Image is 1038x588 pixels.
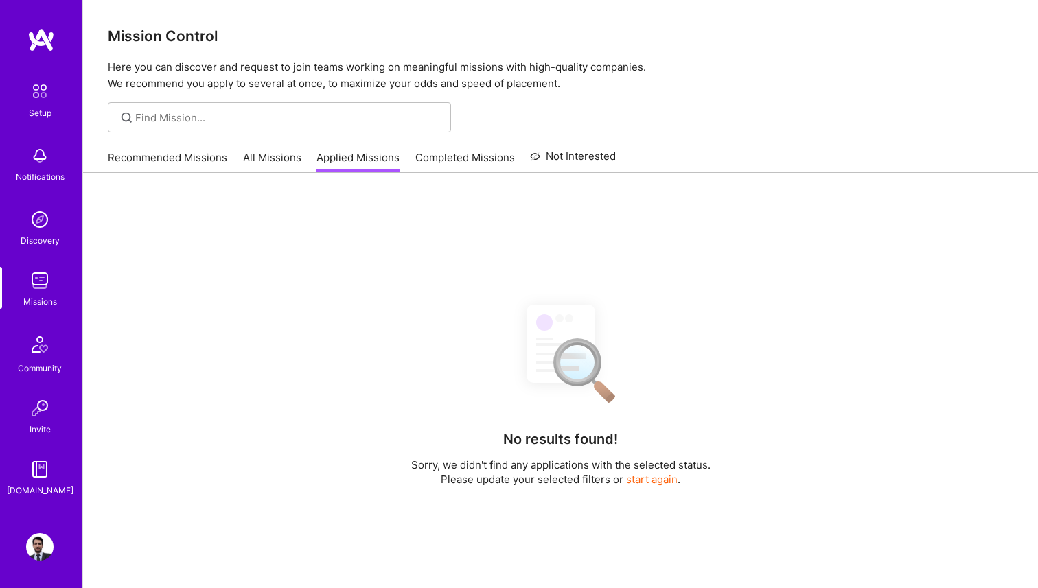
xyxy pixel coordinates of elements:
[29,106,51,120] div: Setup
[26,142,54,169] img: bell
[503,431,618,447] h4: No results found!
[503,292,619,412] img: No Results
[626,472,678,486] button: start again
[18,361,62,375] div: Community
[26,267,54,294] img: teamwork
[7,483,73,497] div: [DOMAIN_NAME]
[23,533,57,561] a: User Avatar
[30,422,51,436] div: Invite
[415,150,515,173] a: Completed Missions
[108,150,227,173] a: Recommended Missions
[411,472,711,486] p: Please update your selected filters or .
[108,27,1013,45] h3: Mission Control
[21,233,60,248] div: Discovery
[135,110,441,125] input: Find Mission...
[316,150,400,173] a: Applied Missions
[23,328,56,361] img: Community
[26,206,54,233] img: discovery
[530,148,616,173] a: Not Interested
[119,110,135,126] i: icon SearchGrey
[108,59,1013,92] p: Here you can discover and request to join teams working on meaningful missions with high-quality ...
[16,169,65,184] div: Notifications
[26,395,54,422] img: Invite
[26,456,54,483] img: guide book
[26,533,54,561] img: User Avatar
[27,27,55,52] img: logo
[243,150,301,173] a: All Missions
[25,77,54,106] img: setup
[411,458,711,472] p: Sorry, we didn't find any applications with the selected status.
[23,294,57,309] div: Missions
